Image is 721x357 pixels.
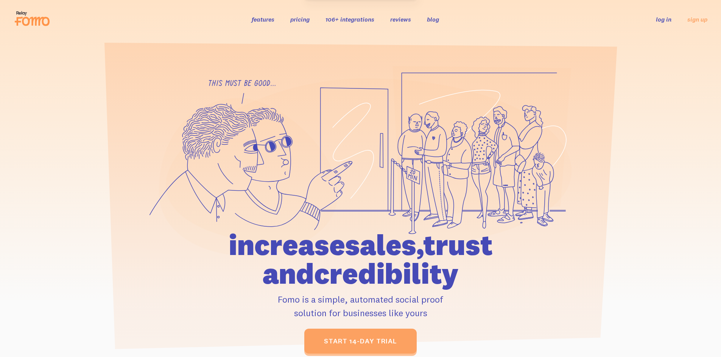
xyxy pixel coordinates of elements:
[687,15,707,23] a: sign up
[304,329,417,354] a: start 14-day trial
[656,15,671,23] a: log in
[390,15,411,23] a: reviews
[185,292,536,320] p: Fomo is a simple, automated social proof solution for businesses like yours
[185,230,536,288] h1: increase sales, trust and credibility
[427,15,439,23] a: blog
[325,15,374,23] a: 106+ integrations
[252,15,274,23] a: features
[290,15,310,23] a: pricing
